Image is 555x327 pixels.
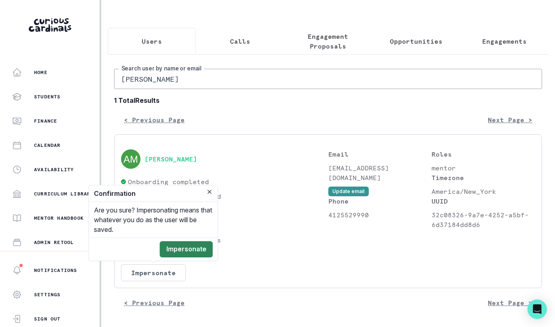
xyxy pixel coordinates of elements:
div: Are you sure? Impersonating means that whatever you do as the user will be saved. [89,202,218,238]
p: Finance [34,118,57,124]
div: Open Intercom Messenger [527,299,547,319]
p: mentor [432,163,535,173]
p: Availability [34,166,74,173]
p: Curriculum Library [34,191,94,197]
p: Mentor Handbook [34,215,84,221]
p: Home [34,69,47,76]
p: Engagements [482,36,527,46]
button: Impersonate [160,241,213,257]
p: Notifications [34,267,77,274]
p: Calls [230,36,250,46]
p: Opportunities [390,36,442,46]
header: Confirmation [89,185,218,202]
p: Timezone [432,173,535,183]
img: svg [121,149,140,169]
p: Roles [432,149,535,159]
p: Onboarding completed [128,177,209,187]
p: America/New_York [432,187,535,196]
p: Phone [328,196,432,206]
p: Students [34,93,61,100]
button: Next Page > [478,295,542,311]
p: 32c08326-9a7e-4252-a5bf-6d37184dd8d6 [432,210,535,229]
button: [PERSON_NAME] [145,155,197,163]
p: Engagement Proposals [291,32,366,51]
b: 1 Total Results [114,96,542,105]
p: Settings [34,291,61,298]
p: 4125529990 [328,210,432,220]
button: Next Page > [478,112,542,128]
button: Close [205,187,215,197]
button: Update email [328,187,369,196]
p: UUID [432,196,535,206]
p: Email [328,149,432,159]
p: Sign Out [34,316,61,322]
p: [EMAIL_ADDRESS][DOMAIN_NAME] [328,163,432,183]
img: Curious Cardinals Logo [29,18,71,32]
button: < Previous Page [114,112,194,128]
p: Admin Retool [34,239,74,246]
button: Impersonate [121,264,186,281]
p: Calendar [34,142,61,149]
button: < Previous Page [114,295,194,311]
p: Users [142,36,162,46]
